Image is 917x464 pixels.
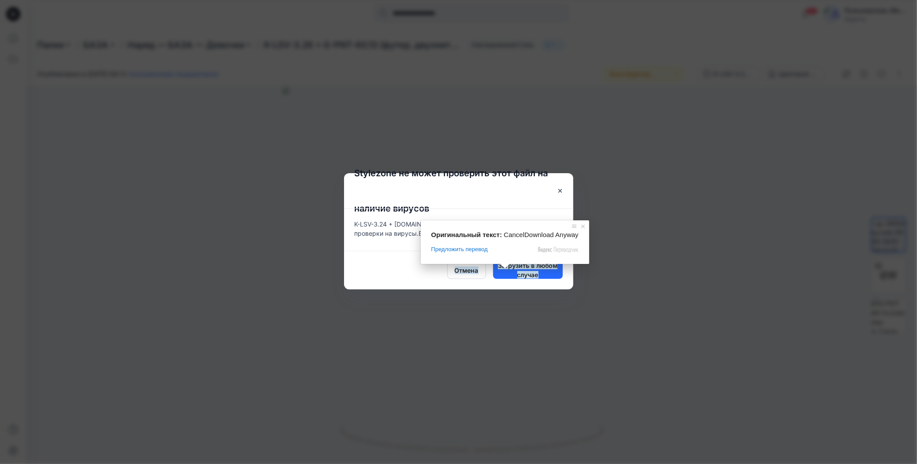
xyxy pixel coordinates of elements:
[455,267,479,274] ya-tr-span: Отмена
[552,183,568,199] button: Закрыть
[447,261,486,279] button: Отмена
[419,230,550,237] ya-tr-span: Вы уверены, что хотите скачать этот файл?
[355,168,548,214] ya-tr-span: Stylezone не может проверить этот файл на наличие вирусов
[431,231,502,238] span: Оригинальный текст:
[493,261,563,279] button: Загрузить в любом случае
[504,231,578,238] span: CancelDownload Anyway
[355,220,535,237] ya-tr-span: K-LSV-3.24 + [DOMAIN_NAME] (633 МБ) слишком велик для проверки на вирусы.
[431,245,488,253] span: Предложить перевод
